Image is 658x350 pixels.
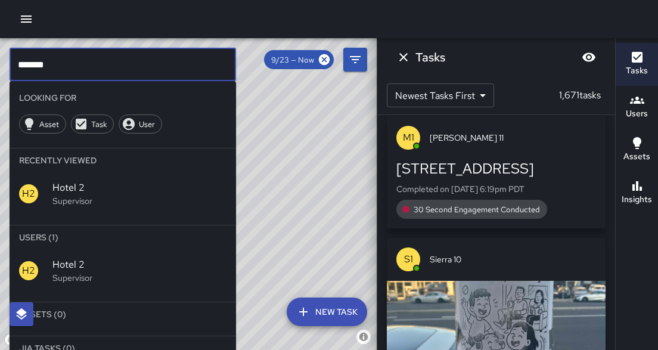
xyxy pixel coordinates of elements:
[626,107,648,120] h6: Users
[52,272,226,284] p: Supervisor
[554,88,606,103] p: 1,671 tasks
[10,249,236,292] div: H2Hotel 2Supervisor
[622,193,652,206] h6: Insights
[396,183,596,195] p: Completed on [DATE] 6:19pm PDT
[52,258,226,272] span: Hotel 2
[387,116,606,228] button: M1[PERSON_NAME] 11[STREET_ADDRESS]Completed on [DATE] 6:19pm PDT30 Second Engagement Conducted
[623,150,650,163] h6: Assets
[287,298,367,326] button: New Task
[10,172,236,215] div: H2Hotel 2Supervisor
[430,132,596,144] span: [PERSON_NAME] 11
[392,45,415,69] button: Dismiss
[119,114,162,134] div: User
[52,181,226,195] span: Hotel 2
[71,114,114,134] div: Task
[387,83,494,107] div: Newest Tasks First
[430,253,596,265] span: Sierra 10
[52,195,226,207] p: Supervisor
[10,148,236,172] li: Recently Viewed
[415,48,445,67] h6: Tasks
[577,45,601,69] button: Blur
[396,159,596,178] div: [STREET_ADDRESS]
[406,205,547,215] span: 30 Second Engagement Conducted
[264,50,334,69] div: 9/23 — Now
[404,252,413,267] p: S1
[22,187,35,201] p: H2
[264,55,321,65] span: 9/23 — Now
[85,119,113,129] span: Task
[22,264,35,278] p: H2
[616,172,658,215] button: Insights
[343,48,367,72] button: Filters
[616,43,658,86] button: Tasks
[616,86,658,129] button: Users
[626,64,648,78] h6: Tasks
[33,119,66,129] span: Asset
[10,86,236,110] li: Looking For
[132,119,162,129] span: User
[403,131,414,145] p: M1
[19,114,66,134] div: Asset
[10,225,236,249] li: Users (1)
[10,302,236,326] li: Assets (0)
[616,129,658,172] button: Assets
